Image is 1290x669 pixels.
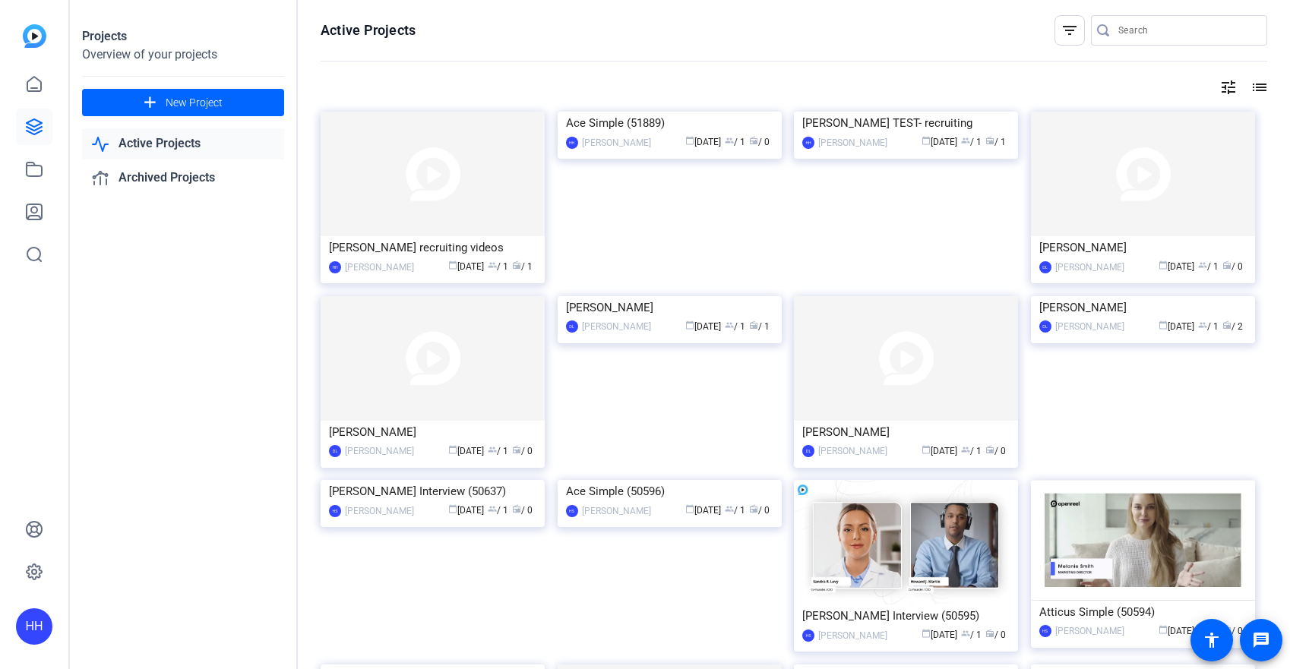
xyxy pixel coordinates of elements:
div: Projects [82,27,284,46]
div: DL [1039,320,1051,333]
span: / 0 [512,446,533,456]
div: [PERSON_NAME] [1039,236,1247,259]
span: radio [1222,320,1232,330]
div: [PERSON_NAME] [1055,623,1124,639]
div: Overview of your projects [82,46,284,64]
span: group [488,260,497,270]
mat-icon: accessibility [1203,631,1221,649]
span: calendar_today [685,136,694,145]
div: Ace Simple (51889) [566,112,773,134]
span: / 0 [985,446,1006,456]
span: group [1198,260,1207,270]
div: [PERSON_NAME] [818,135,887,150]
img: blue-gradient.svg [23,24,46,48]
div: [PERSON_NAME] [1055,319,1124,334]
span: / 2 [1222,321,1243,332]
span: group [725,504,734,513]
span: calendar_today [448,260,457,270]
span: / 0 [512,505,533,516]
span: [DATE] [1159,626,1194,636]
a: Active Projects [82,128,284,159]
div: HH [802,137,814,149]
div: [PERSON_NAME] [329,421,536,443]
a: Archived Projects [82,163,284,194]
mat-icon: list [1249,78,1267,96]
div: [PERSON_NAME] [345,443,414,459]
div: [PERSON_NAME] [582,319,651,334]
mat-icon: filter_list [1061,21,1079,39]
span: [DATE] [448,446,484,456]
span: calendar_today [448,445,457,454]
span: / 0 [985,630,1006,640]
span: group [488,504,497,513]
span: group [1198,320,1207,330]
span: radio [512,445,521,454]
span: / 0 [1222,261,1243,272]
button: New Project [82,89,284,116]
span: [DATE] [448,505,484,516]
span: / 1 [961,630,982,640]
div: HH [329,261,341,273]
div: [PERSON_NAME] recruiting videos [329,236,536,259]
div: [PERSON_NAME] [566,296,773,319]
div: HH [566,137,578,149]
span: [DATE] [922,446,957,456]
span: / 1 [961,137,982,147]
span: group [961,445,970,454]
div: DL [1039,261,1051,273]
span: calendar_today [922,445,931,454]
span: / 1 [725,321,745,332]
span: [DATE] [685,321,721,332]
div: HH [16,608,52,645]
span: / 1 [749,321,770,332]
span: calendar_today [1159,320,1168,330]
span: [DATE] [1159,321,1194,332]
mat-icon: tune [1219,78,1238,96]
input: Search [1118,21,1255,39]
div: [PERSON_NAME] [345,260,414,275]
span: / 1 [488,446,508,456]
div: HS [566,505,578,517]
span: radio [985,445,994,454]
div: [PERSON_NAME] [582,503,651,519]
mat-icon: add [141,93,160,112]
mat-icon: message [1252,631,1270,649]
span: radio [512,260,521,270]
div: [PERSON_NAME] Interview (50595) [802,604,1010,627]
span: calendar_today [685,320,694,330]
span: calendar_today [685,504,694,513]
div: [PERSON_NAME] [802,421,1010,443]
div: Atticus Simple (50594) [1039,601,1247,623]
span: group [961,629,970,638]
span: radio [512,504,521,513]
span: calendar_today [1159,260,1168,270]
span: / 1 [961,446,982,456]
div: [PERSON_NAME] [345,503,414,519]
div: [PERSON_NAME] [1039,296,1247,319]
span: / 1 [1198,321,1219,332]
span: group [725,136,734,145]
div: DL [329,445,341,457]
span: / 1 [488,505,508,516]
span: radio [985,629,994,638]
span: group [961,136,970,145]
span: calendar_today [922,629,931,638]
div: DL [566,320,578,333]
span: / 0 [749,137,770,147]
span: / 1 [985,137,1006,147]
div: [PERSON_NAME] [818,443,887,459]
span: / 1 [725,505,745,516]
span: / 1 [725,137,745,147]
div: Ace Simple (50596) [566,480,773,503]
span: [DATE] [922,137,957,147]
span: calendar_today [1159,625,1168,634]
span: calendar_today [922,136,931,145]
span: radio [749,320,758,330]
div: DL [802,445,814,457]
span: group [725,320,734,330]
span: [DATE] [1159,261,1194,272]
span: radio [1222,260,1232,270]
span: radio [749,136,758,145]
h1: Active Projects [321,21,416,39]
span: / 0 [749,505,770,516]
